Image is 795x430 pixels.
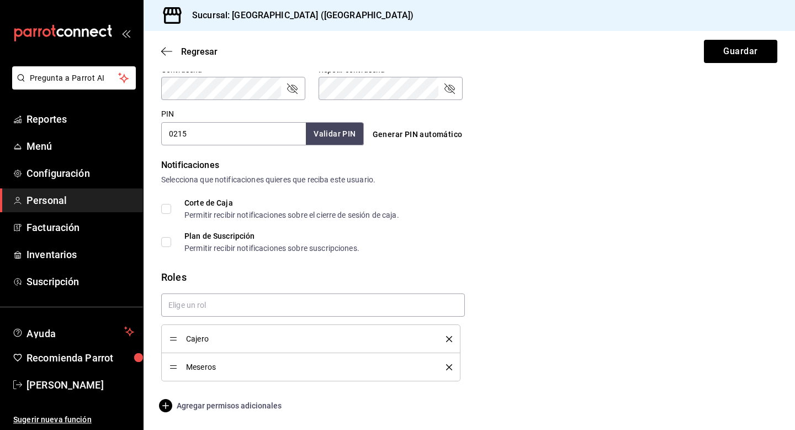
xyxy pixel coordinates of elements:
span: Inventarios [26,247,134,262]
button: Regresar [161,46,218,57]
button: Agregar permisos adicionales [161,399,282,412]
label: Contraseña [161,66,305,74]
button: Generar PIN automático [368,124,467,145]
div: Plan de Suscripción [184,232,359,240]
span: Facturación [26,220,134,235]
a: Pregunta a Parrot AI [8,80,136,92]
label: Repetir contraseña [319,66,463,74]
label: PIN [161,110,174,118]
span: Cajero [186,335,430,343]
span: Regresar [181,46,218,57]
div: Permitir recibir notificaciones sobre suscripciones. [184,244,359,252]
span: Configuración [26,166,134,181]
span: Recomienda Parrot [26,350,134,365]
span: Menú [26,139,134,154]
span: Suscripción [26,274,134,289]
input: Elige un rol [161,293,465,317]
span: Reportes [26,112,134,127]
span: Pregunta a Parrot AI [30,72,119,84]
button: Validar PIN [306,123,363,145]
span: Personal [26,193,134,208]
button: open_drawer_menu [121,29,130,38]
div: Permitir recibir notificaciones sobre el cierre de sesión de caja. [184,211,399,219]
button: delete [438,336,452,342]
button: delete [438,364,452,370]
span: [PERSON_NAME] [26,377,134,392]
div: Selecciona que notificaciones quieres que reciba este usuario. [161,174,777,186]
button: Pregunta a Parrot AI [12,66,136,90]
div: Roles [161,270,777,285]
button: Guardar [704,40,777,63]
div: Notificaciones [161,159,777,172]
span: Meseros [186,363,430,371]
h3: Sucursal: [GEOGRAPHIC_DATA] ([GEOGRAPHIC_DATA]) [183,9,414,22]
input: 3 a 6 dígitos [161,122,306,145]
span: Sugerir nueva función [13,414,134,426]
span: Ayuda [26,325,120,338]
div: Corte de Caja [184,199,399,207]
button: passwordField [443,82,456,95]
button: passwordField [285,82,299,95]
